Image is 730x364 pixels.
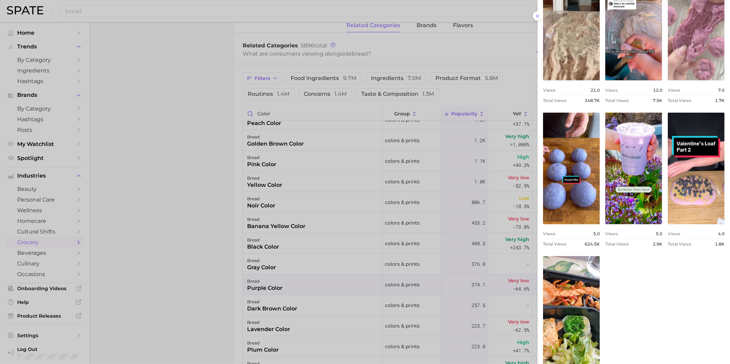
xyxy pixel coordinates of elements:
[668,231,680,236] span: Views
[593,231,600,236] span: 5.0
[605,231,618,236] span: Views
[668,88,680,93] span: Views
[668,241,691,247] span: Total Views
[605,88,618,93] span: Views
[668,98,691,103] span: Total Views
[543,241,566,247] span: Total Views
[543,88,555,93] span: Views
[605,241,629,247] span: Total Views
[605,98,629,103] span: Total Views
[653,98,662,103] span: 7.5k
[585,241,600,247] span: 624.5k
[715,241,725,247] span: 1.8k
[585,98,600,103] span: 248.7k
[543,98,566,103] span: Total Views
[656,231,662,236] span: 5.0
[653,88,662,93] span: 12.0
[590,88,600,93] span: 21.0
[718,231,725,236] span: 4.0
[653,241,662,247] span: 2.9k
[715,98,725,103] span: 1.7k
[718,88,725,93] span: 7.0
[543,231,555,236] span: Views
